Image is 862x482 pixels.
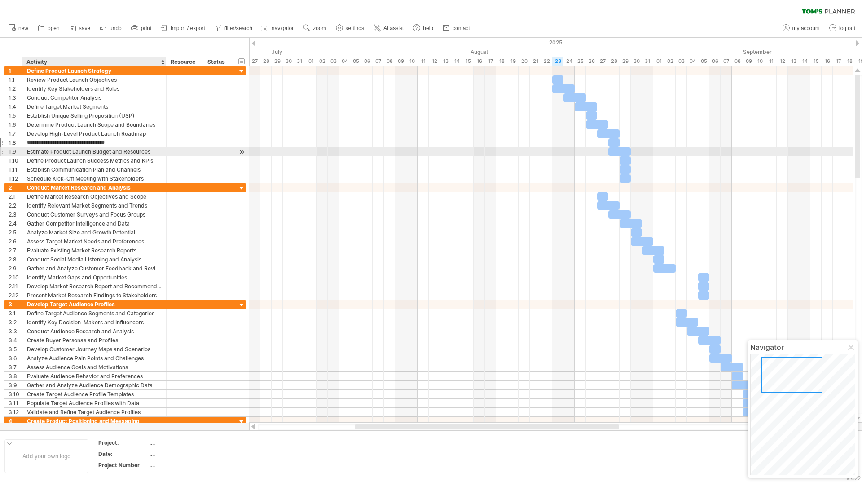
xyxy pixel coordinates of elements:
[27,264,162,273] div: Gather and Analyze Customer Feedback and Reviews
[440,57,451,66] div: Wednesday, 13 August 2025
[27,255,162,264] div: Conduct Social Media Listening and Analysis
[259,22,296,34] a: navigator
[9,345,22,354] div: 3.5
[27,408,162,416] div: Validate and Refine Target Audience Profiles
[552,57,563,66] div: Saturday, 23 August 2025
[9,372,22,380] div: 3.8
[788,57,799,66] div: Saturday, 13 September 2025
[27,246,162,255] div: Evaluate Existing Market Research Reports
[9,75,22,84] div: 1.1
[27,183,162,192] div: Conduct Market Research and Analysis
[765,57,777,66] div: Thursday, 11 September 2025
[27,372,162,380] div: Evaluate Audience Behavior and Preferences
[9,246,22,255] div: 2.7
[27,120,162,129] div: Determine Product Launch Scope and Boundaries
[429,57,440,66] div: Tuesday, 12 August 2025
[361,57,373,66] div: Wednesday, 6 August 2025
[27,318,162,327] div: Identify Key Decision-Makers and Influencers
[158,22,208,34] a: import / export
[792,25,820,31] span: my account
[371,22,406,34] a: AI assist
[9,84,22,93] div: 1.2
[27,399,162,407] div: Populate Target Audience Profiles with Data
[9,282,22,291] div: 2.11
[9,147,22,156] div: 1.9
[9,327,22,336] div: 3.3
[27,174,162,183] div: Schedule Kick-Off Meeting with Stakeholders
[597,57,608,66] div: Wednesday, 27 August 2025
[9,156,22,165] div: 1.10
[334,22,367,34] a: settings
[586,57,597,66] div: Tuesday, 26 August 2025
[9,174,22,183] div: 1.12
[9,336,22,345] div: 3.4
[541,57,552,66] div: Friday, 22 August 2025
[171,57,198,66] div: Resource
[799,57,810,66] div: Sunday, 14 September 2025
[27,93,162,102] div: Conduct Competitor Analysis
[653,57,664,66] div: Monday, 1 September 2025
[27,417,162,425] div: Create Product Positioning and Messaging
[67,22,93,34] a: save
[272,57,283,66] div: Tuesday, 29 July 2025
[27,390,162,398] div: Create Target Audience Profile Templates
[384,57,395,66] div: Friday, 8 August 2025
[732,57,743,66] div: Monday, 8 September 2025
[642,57,653,66] div: Sunday, 31 August 2025
[48,25,60,31] span: open
[844,57,855,66] div: Thursday, 18 September 2025
[827,22,858,34] a: log out
[9,111,22,120] div: 1.5
[27,219,162,228] div: Gather Competitor Intelligence and Data
[27,111,162,120] div: Establish Unique Selling Proposition (USP)
[27,363,162,371] div: Assess Audience Goals and Motivations
[822,57,833,66] div: Tuesday, 16 September 2025
[9,390,22,398] div: 3.10
[9,102,22,111] div: 1.4
[406,57,418,66] div: Sunday, 10 August 2025
[709,57,721,66] div: Saturday, 6 September 2025
[620,57,631,66] div: Friday, 29 August 2025
[27,327,162,336] div: Conduct Audience Research and Analysis
[721,57,732,66] div: Sunday, 7 September 2025
[98,439,148,447] div: Project:
[171,25,205,31] span: import / export
[9,219,22,228] div: 2.4
[9,201,22,210] div: 2.2
[27,354,162,363] div: Analyze Audience Pain Points and Challenges
[846,475,861,482] div: v 422
[423,25,433,31] span: help
[27,345,162,354] div: Develop Customer Journey Maps and Scenarios
[305,47,653,57] div: August 2025
[496,57,507,66] div: Monday, 18 August 2025
[9,264,22,273] div: 2.9
[328,57,339,66] div: Sunday, 3 August 2025
[317,57,328,66] div: Saturday, 2 August 2025
[129,22,154,34] a: print
[462,57,474,66] div: Friday, 15 August 2025
[451,57,462,66] div: Thursday, 14 August 2025
[575,57,586,66] div: Monday, 25 August 2025
[530,57,541,66] div: Thursday, 21 August 2025
[27,210,162,219] div: Conduct Customer Surveys and Focus Groups
[224,25,252,31] span: filter/search
[676,57,687,66] div: Wednesday, 3 September 2025
[27,102,162,111] div: Define Target Market Segments
[833,57,844,66] div: Wednesday, 17 September 2025
[141,25,151,31] span: print
[150,450,225,458] div: ....
[313,25,326,31] span: zoom
[110,25,122,31] span: undo
[35,22,62,34] a: open
[283,57,294,66] div: Wednesday, 30 July 2025
[9,309,22,318] div: 3.1
[780,22,822,34] a: my account
[9,129,22,138] div: 1.7
[6,22,31,34] a: new
[810,57,822,66] div: Monday, 15 September 2025
[150,461,225,469] div: ....
[9,165,22,174] div: 1.11
[4,439,88,473] div: Add your own logo
[27,165,162,174] div: Establish Communication Plan and Channels
[9,93,22,102] div: 1.3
